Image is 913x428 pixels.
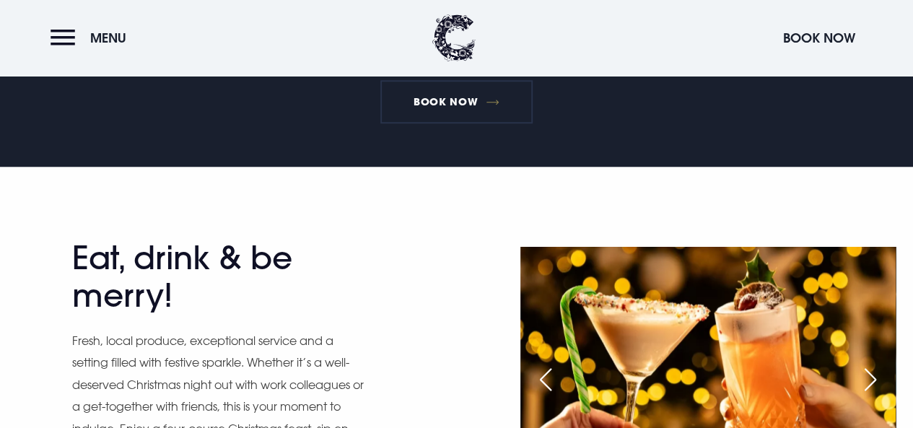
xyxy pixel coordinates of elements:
[852,364,888,396] div: Next slide
[432,14,476,61] img: Clandeboye Lodge
[90,30,126,46] span: Menu
[528,364,564,396] div: Previous slide
[776,22,862,53] button: Book Now
[380,80,532,123] a: Book Now
[51,22,134,53] button: Menu
[72,239,354,315] h2: Eat, drink & be merry!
